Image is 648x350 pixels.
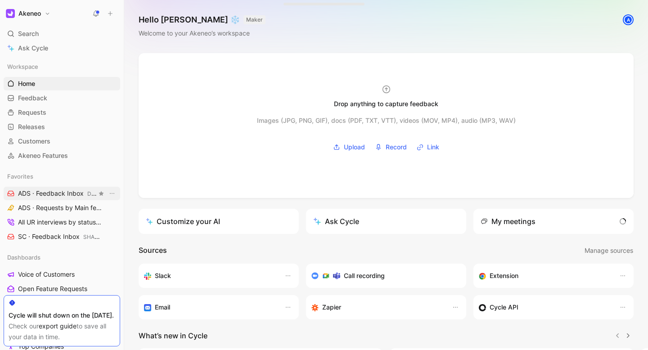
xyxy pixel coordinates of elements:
h1: Akeneo [18,9,41,18]
div: Images (JPG, PNG, GIF), docs (PDF, TXT, VTT), videos (MOV, MP4), audio (MP3, WAV) [257,115,516,126]
span: Feedback [18,94,47,103]
h1: Hello [PERSON_NAME] ❄️ [139,14,265,25]
span: Record [386,142,407,153]
span: Upload [344,142,365,153]
div: Record & transcribe meetings from Zoom, Meet & Teams. [311,270,454,281]
button: Record [372,140,410,154]
button: View actions [108,189,117,198]
h3: Call recording [344,270,385,281]
h3: Cycle API [490,302,518,313]
a: Voice of Customers [4,268,120,281]
span: Dashboards [7,253,40,262]
div: Sync your customers, send feedback and get updates in Slack [144,270,275,281]
span: Link [427,142,439,153]
div: Capture feedback from thousands of sources with Zapier (survey results, recordings, sheets, etc). [311,302,443,313]
div: Ask Cycle [313,216,359,227]
div: My meetings [481,216,535,227]
h3: Email [155,302,170,313]
h2: What’s new in Cycle [139,330,207,341]
span: Ask Cycle [18,43,48,54]
span: Open Feature Requests [18,284,87,293]
span: ADS · Requests by Main feature [18,203,105,213]
a: Customize your AI [139,209,299,234]
span: DIGITAL SHOWROOM [87,190,143,197]
div: Workspace [4,60,120,73]
span: ADS · Feedback Inbox [18,189,97,198]
img: Akeneo [6,9,15,18]
span: All UR interviews by status [18,218,103,227]
button: Manage sources [584,245,634,256]
div: Favorites [4,170,120,183]
span: Requests [18,108,46,117]
button: Link [414,140,442,154]
div: Welcome to your Akeneo’s workspace [139,28,265,39]
span: Favorites [7,172,33,181]
span: SC · Feedback Inbox [18,232,102,242]
span: Voice of Customers [18,270,75,279]
span: SHARED CATALOGS [83,233,135,240]
div: Dashboards [4,251,120,264]
a: ADS · Requests by Main feature [4,201,120,215]
a: export guide [39,322,76,330]
a: Akeneo Features [4,149,120,162]
div: Forward emails to your feedback inbox [144,302,275,313]
button: AkeneoAkeneo [4,7,53,20]
span: Releases [18,122,45,131]
a: ADS · Feedback InboxDIGITAL SHOWROOMView actions [4,187,120,200]
div: A [624,15,633,24]
span: Home [18,79,35,88]
h3: Zapier [322,302,341,313]
a: Releases [4,120,120,134]
a: Feedback [4,91,120,105]
span: Search [18,28,39,39]
div: Search [4,27,120,40]
div: Customize your AI [146,216,220,227]
span: Akeneo Features [18,151,68,160]
div: Capture feedback from anywhere on the web [479,270,610,281]
h3: Extension [490,270,518,281]
a: SC · Feedback InboxSHARED CATALOGS [4,230,120,243]
div: Drop anything to capture feedback [334,99,438,109]
a: Ask Cycle [4,41,120,55]
a: All UR interviews by statusAll Product Areas [4,215,120,229]
button: Ask Cycle [306,209,466,234]
div: Check our to save all your data in time. [9,321,115,342]
span: Manage sources [585,245,633,256]
button: Upload [330,140,368,154]
a: Home [4,77,120,90]
span: Customers [18,137,50,146]
div: Cycle will shut down on the [DATE]. [9,310,115,321]
button: MAKER [243,15,265,24]
div: Sync customers & send feedback from custom sources. Get inspired by our favorite use case [479,302,610,313]
a: Requests [4,106,120,119]
h3: Slack [155,270,171,281]
h2: Sources [139,245,167,256]
span: Workspace [7,62,38,71]
a: Open Feature Requests [4,282,120,296]
a: Customers [4,135,120,148]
